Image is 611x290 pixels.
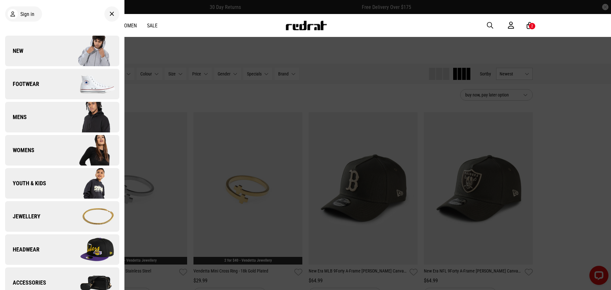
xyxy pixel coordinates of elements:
a: Mens Company [5,102,119,132]
img: Company [62,167,119,199]
a: Jewellery Company [5,201,119,232]
span: Womens [5,146,34,154]
span: Youth & Kids [5,180,46,187]
img: Company [62,201,119,232]
a: Youth & Kids Company [5,168,119,199]
img: Redrat logo [285,21,327,30]
span: Mens [5,113,27,121]
img: Company [62,234,119,265]
a: Women [120,23,137,29]
span: New [5,47,23,55]
a: Womens Company [5,135,119,166]
a: 2 [527,22,533,29]
a: Footwear Company [5,69,119,99]
img: Company [62,68,119,100]
img: Company [62,134,119,166]
a: Sale [147,23,158,29]
img: Company [62,101,119,133]
button: Open LiveChat chat widget [5,3,24,22]
img: Company [62,35,119,67]
span: Jewellery [5,213,40,220]
span: Headwear [5,246,39,253]
span: Sign in [20,11,34,17]
a: New Company [5,36,119,66]
div: 2 [531,24,533,28]
span: Footwear [5,80,39,88]
span: Accessories [5,279,46,286]
a: Headwear Company [5,234,119,265]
